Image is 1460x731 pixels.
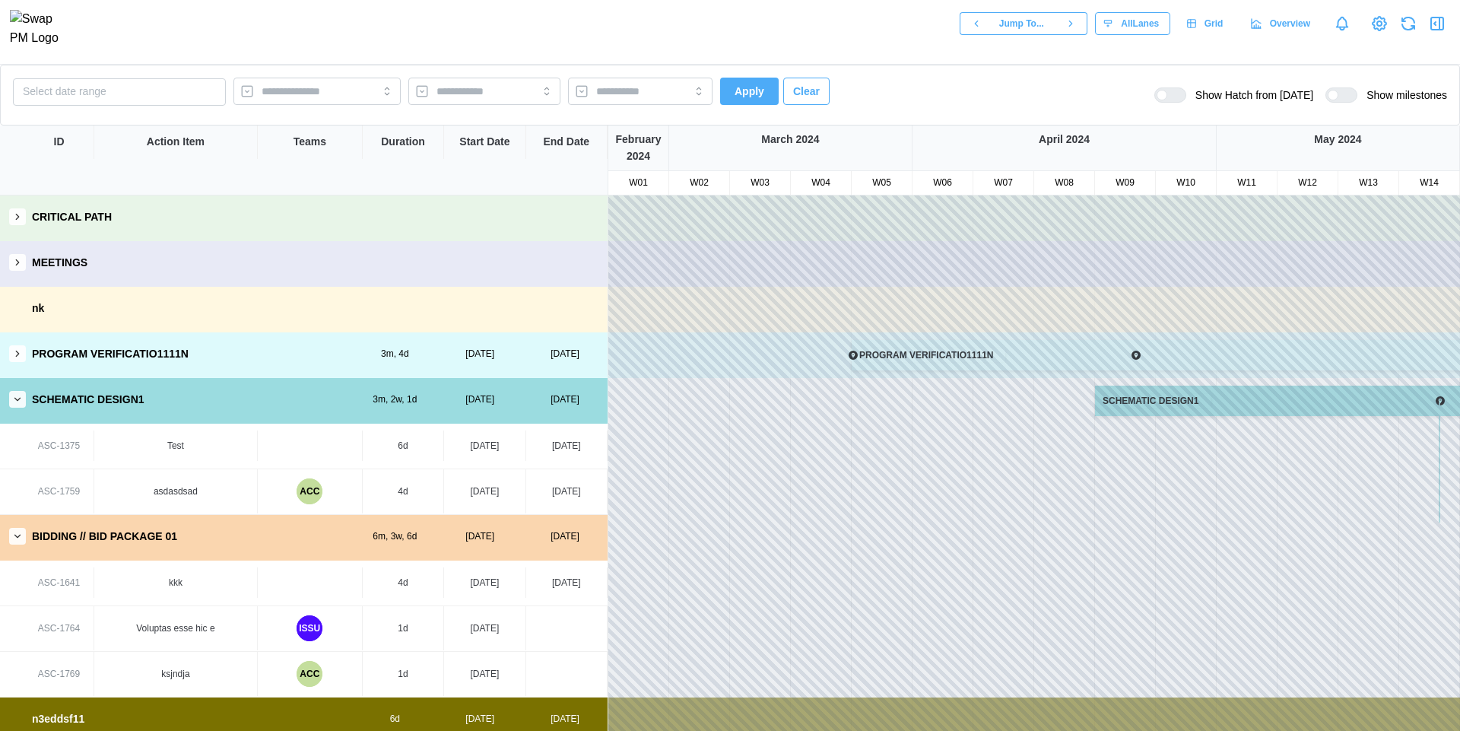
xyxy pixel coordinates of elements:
div: 1d [398,621,408,636]
img: Swap PM Logo [10,10,71,48]
span: Clear [793,78,820,104]
div: [DATE] [471,576,500,590]
div: ksjndja [100,667,251,682]
div: ACC [297,661,322,687]
div: May 2024 [1217,132,1459,148]
div: [DATE] [522,712,608,726]
div: W06 [912,176,973,190]
div: ISSU [297,615,322,641]
div: [DATE] [437,712,522,726]
div: [DATE] [471,439,500,453]
div: Voluptas esse hic e [100,621,251,636]
div: SCHEMATIC DESIGN1 [32,392,144,408]
div: PROGRAM VERIFICATIO1111N [32,346,189,363]
div: [DATE] [552,485,581,499]
div: [DATE] [552,576,581,590]
div: W05 [852,176,912,190]
div: BIDDING // BID PACKAGE 01 [32,529,177,545]
div: W10 [1156,176,1216,190]
button: Refresh Grid [1398,13,1419,34]
button: Select date range [13,78,226,106]
div: CRITICAL PATH [32,209,112,226]
div: W14 [1399,176,1459,190]
div: [DATE] [437,393,522,407]
div: ASC-1641 [38,576,80,590]
div: [DATE] [437,347,522,361]
div: Teams [294,134,326,151]
div: [DATE] [471,485,500,499]
span: Show milestones [1357,87,1447,103]
div: March 2024 [669,132,912,148]
div: [DATE] [522,529,608,544]
div: Duration [381,134,425,151]
div: [DATE] [522,393,608,407]
span: Jump To... [999,13,1044,34]
span: Overview [1270,13,1310,34]
div: W02 [669,176,729,190]
a: Grid [1178,12,1234,35]
div: February 2024 [608,132,668,164]
div: ASC-1769 [38,667,80,682]
div: Action Item [147,134,205,151]
div: W11 [1217,176,1277,190]
div: [DATE] [552,439,581,453]
div: ACC [297,478,322,504]
div: asdasdsad [100,485,251,499]
div: kkk [100,576,251,590]
span: Apply [735,78,764,104]
div: W07 [973,176,1033,190]
div: End Date [543,134,589,151]
div: 3m, 2w, 1d [352,393,437,407]
div: ASC-1764 [38,621,80,636]
div: [DATE] [471,621,500,636]
div: 6d [398,439,408,453]
div: [DATE] [522,347,608,361]
div: Test [100,439,251,453]
div: W03 [730,176,790,190]
a: Notifications [1329,11,1355,37]
div: 1d [398,667,408,682]
a: View Project [1369,13,1390,34]
div: SCHEMATIC DESIGN1 [1097,394,1211,408]
span: Select date range [23,85,106,97]
div: W04 [791,176,851,190]
button: Open Drawer [1427,13,1448,34]
div: 6m, 3w, 6d [352,529,437,544]
div: April 2024 [912,132,1216,148]
div: 6d [352,712,437,726]
div: n3eddsf11 [32,711,84,728]
div: 4d [398,576,408,590]
div: ID [54,134,65,151]
div: [DATE] [471,667,500,682]
span: Show Hatch from [DATE] [1186,87,1313,103]
div: MEETINGS [32,255,87,272]
div: PROGRAM VERIFICATIO1111N [853,348,1005,363]
div: W08 [1034,176,1094,190]
div: W09 [1095,176,1155,190]
div: nk [32,300,44,317]
div: W12 [1277,176,1338,190]
div: ASC-1375 [38,439,80,453]
button: Jump To... [992,12,1055,35]
button: AllLanes [1095,12,1170,35]
div: 3m, 4d [352,347,437,361]
div: ASC-1759 [38,485,80,499]
div: [DATE] [437,529,522,544]
div: 4d [398,485,408,499]
span: All Lanes [1121,13,1159,34]
div: W01 [608,176,668,190]
button: Clear [783,78,830,105]
span: Grid [1204,13,1224,34]
div: Start Date [459,134,509,151]
a: Overview [1242,12,1322,35]
button: Apply [720,78,779,105]
div: W13 [1338,176,1398,190]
